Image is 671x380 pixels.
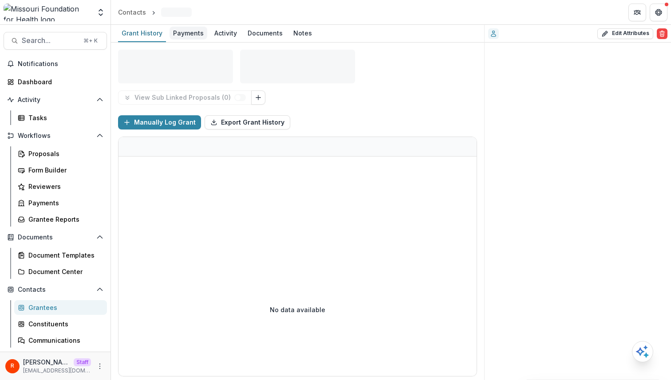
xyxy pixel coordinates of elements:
button: More [95,361,105,372]
a: Document Templates [14,248,107,262]
a: Contacts [114,6,150,19]
button: Open Documents [4,230,107,244]
span: Notifications [18,60,103,68]
div: Grant History [118,27,166,39]
button: Get Help [650,4,667,21]
button: Open Contacts [4,282,107,297]
a: Documents [244,25,286,42]
div: Dashboard [18,77,100,86]
a: Form Builder [14,163,107,177]
a: Notes [290,25,316,42]
p: View Sub Linked Proposals ( 0 ) [134,94,234,102]
button: Partners [628,4,646,21]
span: Workflows [18,132,93,140]
div: Proposals [28,149,100,158]
p: No data available [270,305,325,314]
p: [PERSON_NAME] [23,357,70,367]
button: Open Activity [4,93,107,107]
button: Open Workflows [4,129,107,143]
a: Grantee Reports [14,212,107,227]
a: Document Center [14,264,107,279]
div: Document Templates [28,251,100,260]
a: Proposals [14,146,107,161]
button: Notifications [4,57,107,71]
button: View Sub Linked Proposals (0) [118,90,252,105]
span: Contacts [18,286,93,294]
a: Grantees [14,300,107,315]
p: Staff [74,358,91,366]
button: Manually Log Grant [118,115,201,129]
a: Grant History [118,25,166,42]
div: Form Builder [28,165,100,175]
div: Document Center [28,267,100,276]
span: Activity [18,96,93,104]
button: Open entity switcher [95,4,107,21]
div: Payments [28,198,100,208]
div: Activity [211,27,241,39]
span: Search... [22,36,78,45]
button: Delete [657,28,667,39]
p: [EMAIL_ADDRESS][DOMAIN_NAME] [23,367,91,375]
div: Payments [170,27,207,39]
a: Payments [170,25,207,42]
a: Payments [14,196,107,210]
a: Reviewers [14,179,107,194]
button: Open AI Assistant [632,341,653,362]
span: Documents [18,234,93,241]
button: Link Grants [251,90,265,105]
button: Edit Attributes [597,28,653,39]
div: Constituents [28,319,100,329]
div: Contacts [118,8,146,17]
a: Communications [14,333,107,348]
div: Documents [244,27,286,39]
div: Reviewers [28,182,100,191]
div: Notes [290,27,316,39]
div: Tasks [28,113,100,122]
div: ⌘ + K [82,36,99,46]
nav: breadcrumb [114,6,195,19]
a: Dashboard [4,74,107,89]
div: Raj [11,363,14,369]
button: Export Grant History [205,115,290,129]
button: Search... [4,32,107,50]
img: Missouri Foundation for Health logo [4,4,91,21]
a: Activity [211,25,241,42]
a: Constituents [14,317,107,331]
div: Grantees [28,303,100,312]
div: Communications [28,336,100,345]
div: Grantee Reports [28,215,100,224]
button: Open Data & Reporting [4,351,107,365]
a: Tasks [14,110,107,125]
